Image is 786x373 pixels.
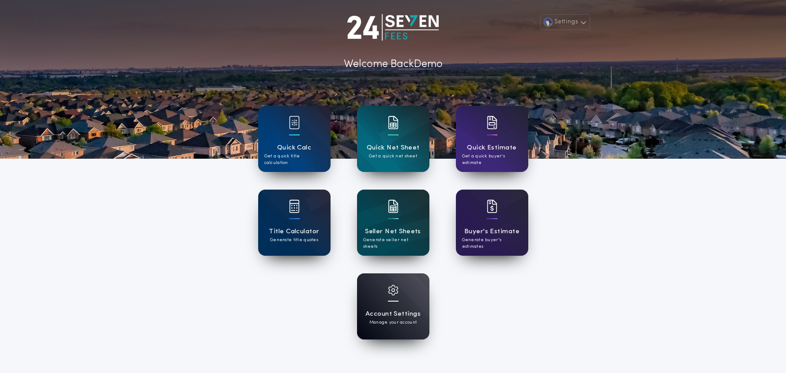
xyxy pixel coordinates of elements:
a: card iconBuyer's EstimateGenerate buyer's estimates [456,190,528,256]
h1: Seller Net Sheets [365,227,421,237]
a: card iconQuick EstimateGet a quick buyer's estimate [456,106,528,172]
img: account-logo [347,14,439,41]
img: user avatar [544,18,553,26]
h1: Account Settings [365,309,421,319]
img: card icon [388,116,399,129]
p: Get a quick net sheet [369,153,417,160]
p: Generate seller net sheets [363,237,423,250]
p: Generate title quotes [270,237,318,243]
a: card iconQuick CalcGet a quick title calculation [258,106,331,172]
img: card icon [487,200,497,213]
h1: Quick Net Sheet [367,143,420,153]
img: card icon [388,285,399,295]
a: card iconQuick Net SheetGet a quick net sheet [357,106,429,172]
h1: Quick Estimate [467,143,517,153]
img: card icon [388,200,399,213]
img: card icon [487,116,497,129]
p: Generate buyer's estimates [462,237,522,250]
p: Welcome Back Demo [344,56,443,72]
a: card iconTitle CalculatorGenerate title quotes [258,190,331,256]
a: card iconSeller Net SheetsGenerate seller net sheets [357,190,429,256]
p: Get a quick title calculation [264,153,324,166]
button: Settings [540,14,590,30]
h1: Buyer's Estimate [464,227,519,237]
img: card icon [289,200,300,213]
h1: Quick Calc [277,143,312,153]
p: Get a quick buyer's estimate [462,153,522,166]
h1: Title Calculator [269,227,319,237]
p: Manage your account [369,319,417,326]
img: card icon [289,116,300,129]
a: card iconAccount SettingsManage your account [357,273,429,339]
